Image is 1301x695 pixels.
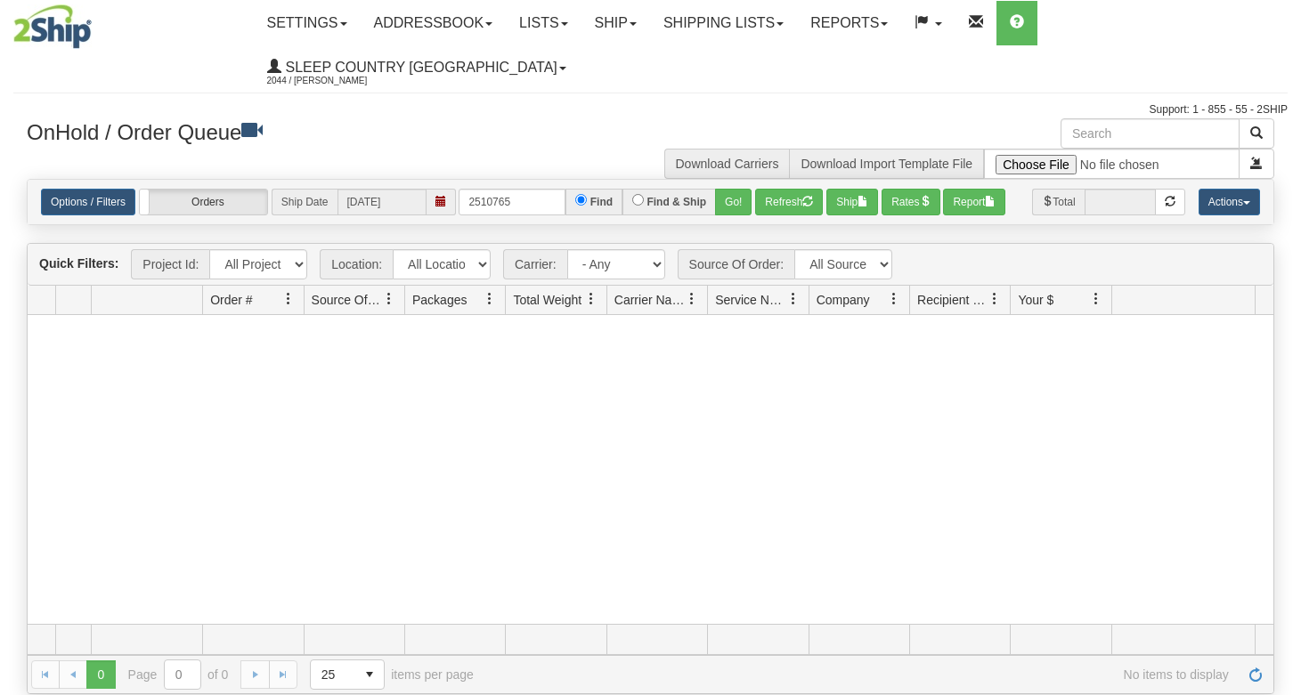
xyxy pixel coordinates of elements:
[1241,660,1270,689] a: Refresh
[27,118,638,144] h3: OnHold / Order Queue
[715,189,752,215] button: Go!
[513,291,581,309] span: Total Weight
[310,659,385,690] span: Page sizes drop down
[281,60,557,75] span: Sleep Country [GEOGRAPHIC_DATA]
[1260,256,1299,438] iframe: chat widget
[312,291,383,309] span: Source Of Order
[254,45,580,90] a: Sleep Country [GEOGRAPHIC_DATA] 2044 / [PERSON_NAME]
[13,4,92,49] img: logo2044.jpg
[459,189,565,215] input: Order #
[254,1,361,45] a: Settings
[826,189,878,215] button: Ship
[475,284,505,314] a: Packages filter column settings
[1239,118,1274,149] button: Search
[676,157,779,171] a: Download Carriers
[590,194,613,210] label: Find
[715,291,786,309] span: Service Name
[614,291,686,309] span: Carrier Name
[980,284,1010,314] a: Recipient Country filter column settings
[650,1,797,45] a: Shipping lists
[797,1,901,45] a: Reports
[210,291,252,309] span: Order #
[1199,189,1260,215] button: Actions
[917,291,988,309] span: Recipient Country
[755,189,823,215] button: Refresh
[879,284,909,314] a: Company filter column settings
[310,659,474,690] span: items per page
[267,72,401,90] span: 2044 / [PERSON_NAME]
[499,667,1229,682] span: No items to display
[128,659,229,690] span: Page of 0
[503,249,567,279] span: Carrier:
[943,189,1005,215] button: Report
[273,284,304,314] a: Order # filter column settings
[506,1,581,45] a: Lists
[412,291,467,309] span: Packages
[374,284,404,314] a: Source Of Order filter column settings
[13,102,1288,117] div: Support: 1 - 855 - 55 - 2SHIP
[984,149,1240,179] input: Import
[677,284,707,314] a: Carrier Name filter column settings
[321,666,345,683] span: 25
[355,660,384,689] span: select
[320,249,393,279] span: Location:
[817,291,870,309] span: Company
[678,249,795,279] span: Source Of Order:
[1081,284,1111,314] a: Your $ filter column settings
[131,249,209,279] span: Project Id:
[41,189,135,215] a: Options / Filters
[646,194,706,210] label: Find & Ship
[801,157,972,171] a: Download Import Template File
[140,190,267,214] label: Orders
[1061,118,1240,149] input: Search
[39,255,118,272] label: Quick Filters:
[778,284,809,314] a: Service Name filter column settings
[882,189,939,215] button: Rates
[28,244,1273,286] div: grid toolbar
[272,189,337,215] span: Ship Date
[1032,189,1084,215] span: Total
[361,1,507,45] a: Addressbook
[576,284,606,314] a: Total Weight filter column settings
[581,1,650,45] a: Ship
[1018,291,1053,309] span: Your $
[86,660,115,689] span: Page 0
